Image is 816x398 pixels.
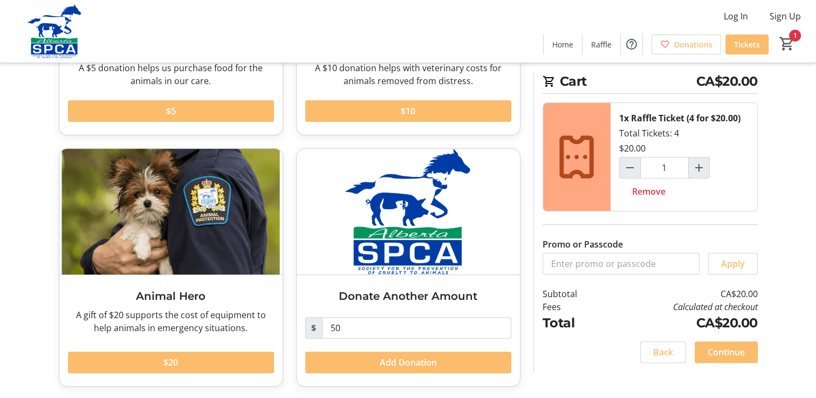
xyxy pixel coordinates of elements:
[582,35,620,54] a: Raffle
[652,35,721,54] a: Donations
[708,253,758,275] button: Apply
[166,105,176,118] span: $5
[543,238,623,251] label: Promo or Passcode
[305,288,511,304] h3: Donate Another Amount
[674,39,712,50] span: Donations
[322,317,511,339] input: Donation Amount
[68,100,274,122] button: $5
[543,253,700,275] input: Enter promo or passcode
[59,149,283,275] img: Animal Hero
[695,341,758,363] button: Continue
[305,100,511,122] button: $10
[380,356,437,369] span: Add Donation
[621,33,642,55] button: Help
[620,157,640,178] button: Decrement by one
[6,4,102,58] img: Alberta SPCA's Logo
[761,8,810,25] button: Sign Up
[770,10,801,23] span: Sign Up
[721,257,745,270] span: Apply
[305,352,511,373] button: Add Donation
[401,105,415,118] span: $10
[777,34,797,53] button: Cart
[619,142,646,155] div: $20.00
[605,287,757,300] td: CA$20.00
[543,313,605,333] td: Total
[696,72,758,91] span: CA$20.00
[68,61,274,87] div: A $5 donation helps us purchase food for the animals in our care.
[640,341,686,363] button: Back
[619,181,678,202] button: Remove
[689,157,709,178] button: Increment by one
[543,72,758,94] h2: Cart
[605,313,757,333] td: CA$20.00
[632,185,666,198] span: Remove
[619,112,740,125] div: 1x Raffle Ticket (4 for $20.00)
[305,61,511,87] div: A $10 donation helps with veterinary costs for animals removed from distress.
[724,10,748,23] span: Log In
[543,287,605,300] td: Subtotal
[605,300,757,313] td: Calculated at checkout
[297,149,520,275] img: Donate Another Amount
[725,35,769,54] a: Tickets
[543,300,605,313] td: Fees
[552,39,573,50] span: Home
[653,346,673,359] span: Back
[640,157,689,179] input: Raffle Ticket (4 for $20.00) Quantity
[708,346,745,359] span: Continue
[715,8,757,25] button: Log In
[68,308,274,334] div: A gift of $20 supports the cost of equipment to help animals in emergency situations.
[305,317,323,339] span: $
[734,39,760,50] span: Tickets
[68,288,274,304] h3: Animal Hero
[611,103,757,211] div: Total Tickets: 4
[68,352,274,373] button: $20
[544,35,582,54] a: Home
[591,39,612,50] span: Raffle
[163,356,178,369] span: $20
